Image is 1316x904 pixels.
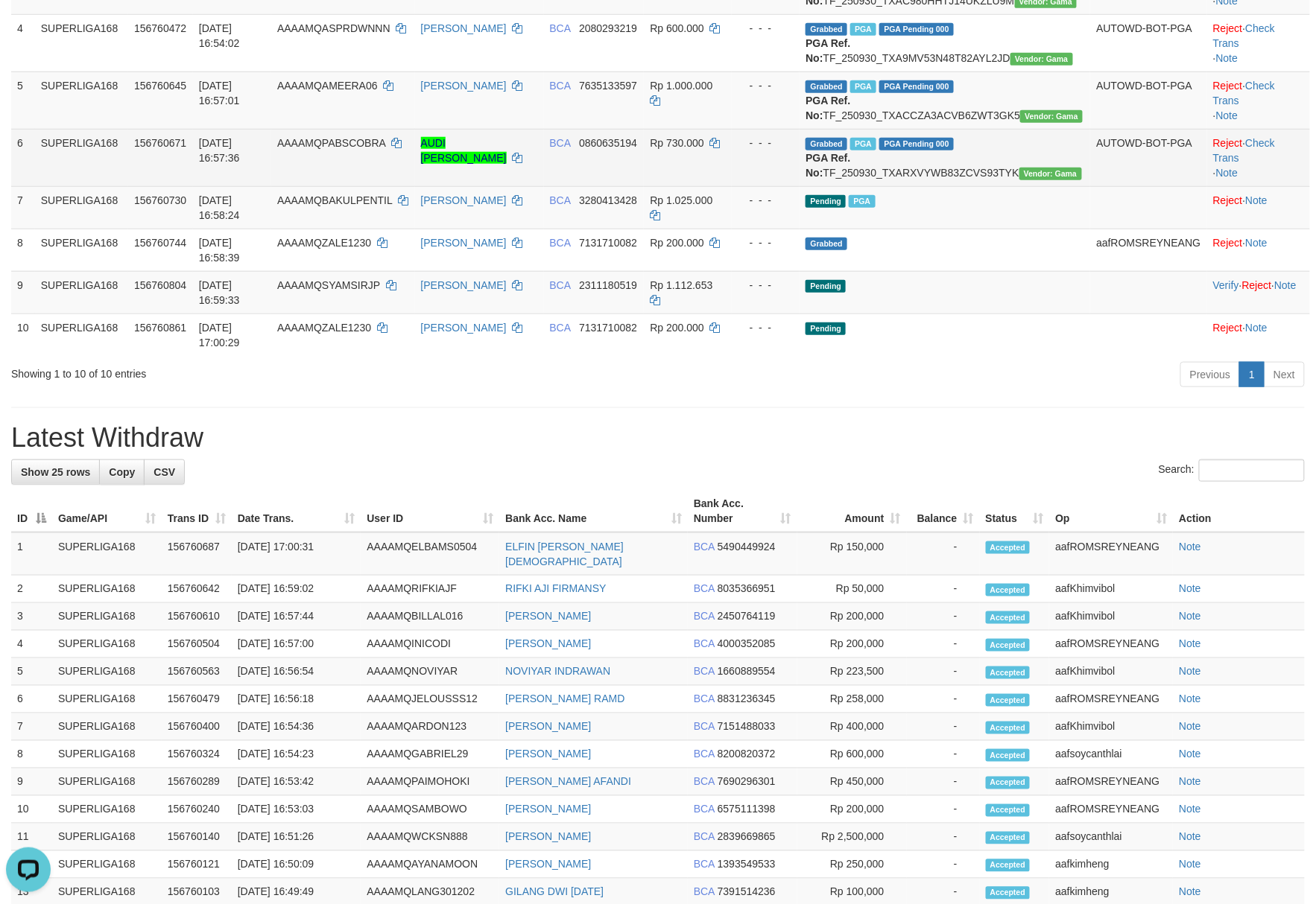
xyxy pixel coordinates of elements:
td: aafROMSREYNEANG [1049,686,1173,713]
a: [PERSON_NAME] [505,803,591,815]
td: SUPERLIGA168 [35,271,128,313]
span: BCA [694,583,715,595]
td: AAAAMQPAIMOHOKI [361,768,499,796]
td: [DATE] 16:54:36 [232,713,361,741]
a: Reject [1242,279,1272,291]
input: Search: [1199,459,1305,482]
a: Reject [1213,137,1243,149]
a: [PERSON_NAME] [421,322,507,334]
td: [DATE] 16:56:18 [232,686,361,713]
a: [PERSON_NAME] [421,279,507,291]
td: · [1207,229,1310,271]
div: - - - [738,136,794,150]
span: Marked by aafsoycanthlai [850,80,876,93]
td: SUPERLIGA168 [52,713,162,741]
td: SUPERLIGA168 [35,71,128,129]
span: Show 25 rows [21,466,90,478]
span: Rp 600.000 [650,22,703,34]
td: 10 [11,796,52,824]
td: AAAAMQELBAMS0504 [361,532,499,576]
span: AAAAMQAMEERA06 [277,80,378,92]
a: [PERSON_NAME] [505,831,591,843]
td: TF_250930_TXARXVYWB83ZCVS93TYK [800,129,1090,186]
span: BCA [694,776,715,788]
span: Accepted [986,832,1031,844]
th: Action [1173,490,1305,532]
th: User ID: activate to sort column ascending [361,490,499,532]
span: Copy 2311180519 to clipboard [579,279,637,291]
td: SUPERLIGA168 [52,576,162,603]
span: PGA Pending [879,23,954,36]
a: [PERSON_NAME] [421,237,507,249]
td: SUPERLIGA168 [35,186,128,229]
th: Game/API: activate to sort column ascending [52,490,162,532]
span: BCA [694,666,715,678]
td: aafROMSREYNEANG [1049,631,1173,658]
span: 156760730 [134,194,186,206]
td: 6 [11,129,35,186]
a: Note [1179,748,1201,760]
a: [PERSON_NAME] [505,748,591,760]
td: 1 [11,532,52,576]
a: Note [1179,666,1201,678]
div: - - - [738,320,794,335]
span: 156760645 [134,80,186,92]
td: AAAAMQRIFKIAJF [361,576,499,603]
span: [DATE] 16:58:39 [199,237,240,264]
span: Rp 200.000 [650,237,703,249]
td: AUTOWD-BOT-PGA [1090,129,1206,186]
td: Rp 258,000 [797,686,907,713]
a: Note [1245,322,1268,334]
span: Accepted [986,777,1031,789]
th: Trans ID: activate to sort column ascending [162,490,232,532]
span: PGA Pending [879,80,954,93]
td: 9 [11,271,35,313]
span: Copy 1660889554 to clipboard [718,666,776,678]
td: Rp 2,500,000 [797,824,907,851]
a: [PERSON_NAME] [505,721,591,733]
td: 3 [11,603,52,631]
td: SUPERLIGA168 [35,229,128,271]
td: 156760479 [162,686,232,713]
a: Reject [1213,322,1243,334]
span: Grabbed [806,23,847,36]
span: Rp 1.000.000 [650,80,712,92]
span: BCA [550,80,571,92]
span: [DATE] 16:57:01 [199,80,240,106]
span: Copy 8200820372 to clipboard [718,748,776,760]
td: · · [1207,129,1310,186]
span: Grabbed [806,138,847,150]
div: Showing 1 to 10 of 10 entries [11,360,537,381]
span: PGA Pending [879,138,954,150]
span: Copy [109,466,135,478]
td: [DATE] 16:50:09 [232,851,361,879]
td: aafsoycanthlai [1049,741,1173,768]
span: Marked by aafsoycanthlai [850,138,876,150]
td: aafKhimvibol [1049,713,1173,741]
td: SUPERLIGA168 [52,658,162,686]
a: Note [1179,541,1201,553]
td: 156760687 [162,532,232,576]
span: BCA [550,194,571,206]
span: Accepted [986,749,1031,762]
span: [DATE] 17:00:29 [199,322,240,348]
td: 7 [11,713,52,741]
td: SUPERLIGA168 [52,851,162,879]
a: Reject [1213,22,1243,34]
td: 156760610 [162,603,232,631]
td: Rp 223,500 [797,658,907,686]
td: Rp 50,000 [797,576,907,603]
td: 156760289 [162,768,232,796]
td: · [1207,186,1310,229]
a: [PERSON_NAME] [505,638,591,650]
td: 156760642 [162,576,232,603]
td: 8 [11,229,35,271]
td: Rp 450,000 [797,768,907,796]
a: Note [1216,167,1239,179]
td: 156760140 [162,824,232,851]
b: PGA Ref. No: [806,152,850,179]
span: Copy 7131710082 to clipboard [579,322,637,334]
a: [PERSON_NAME] [421,22,507,34]
span: CSV [154,466,175,478]
td: - [907,658,980,686]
